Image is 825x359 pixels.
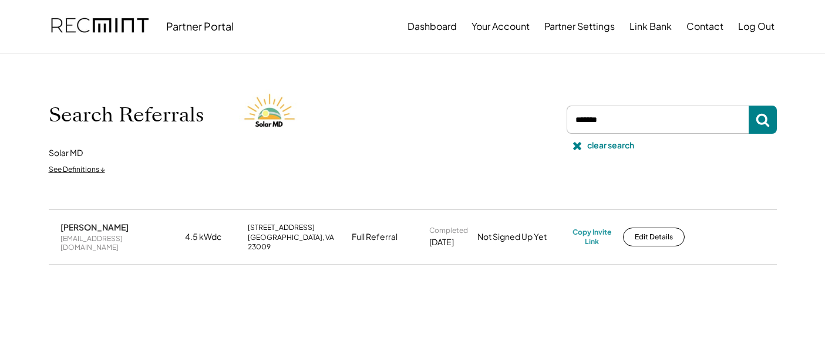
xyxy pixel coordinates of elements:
[686,15,723,38] button: Contact
[429,236,454,248] div: [DATE]
[248,233,345,251] div: [GEOGRAPHIC_DATA], VA 23009
[408,15,457,38] button: Dashboard
[49,103,204,127] h1: Search Referrals
[738,15,775,38] button: Log Out
[629,15,672,38] button: Link Bank
[239,83,304,147] img: Solar%20MD%20LOgo.png
[587,140,634,151] div: clear search
[185,231,241,243] div: 4.5 kWdc
[248,223,315,232] div: [STREET_ADDRESS]
[60,234,178,252] div: [EMAIL_ADDRESS][DOMAIN_NAME]
[166,19,234,33] div: Partner Portal
[544,15,615,38] button: Partner Settings
[60,222,129,232] div: [PERSON_NAME]
[477,231,565,243] div: Not Signed Up Yet
[51,6,149,46] img: recmint-logotype%403x.png
[352,231,398,243] div: Full Referral
[623,228,685,246] button: Edit Details
[429,226,468,235] div: Completed
[472,15,530,38] button: Your Account
[49,165,105,175] div: See Definitions ↓
[573,228,611,246] div: Copy Invite Link
[49,147,83,159] div: Solar MD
